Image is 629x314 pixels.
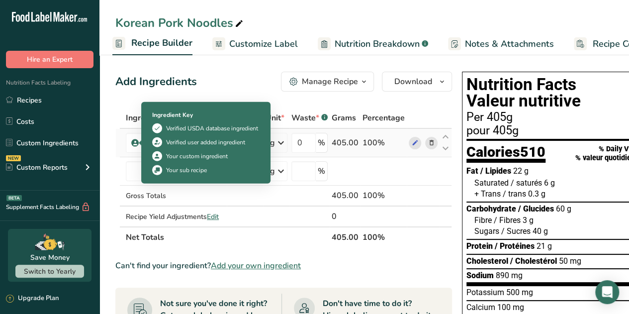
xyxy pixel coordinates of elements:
[528,189,545,199] span: 0.3 g
[212,33,298,55] a: Customize Label
[382,72,452,92] button: Download
[466,256,508,266] span: Cholesterol
[362,112,405,124] span: Percentage
[511,178,542,188] span: / saturés
[6,195,22,201] div: BETA
[494,215,521,225] span: / Fibres
[518,204,554,213] span: / Glucides
[115,74,197,90] div: Add Ingredients
[112,32,192,56] a: Recipe Builder
[152,110,260,119] div: Ingredient Key
[595,280,619,304] div: Open Intercom Messenger
[466,288,504,297] span: Potassium
[537,241,552,251] span: 21 g
[533,226,548,236] span: 40 g
[318,33,428,55] a: Nutrition Breakdown
[229,37,298,51] span: Customize Label
[166,166,207,175] div: Your sub recipe
[362,137,405,149] div: 100%
[362,190,405,202] div: 100%
[496,271,523,280] span: 890 mg
[332,190,359,202] div: 405.00
[115,260,452,272] div: Can't find your ingredient?
[6,294,59,304] div: Upgrade Plan
[448,33,554,55] a: Notes & Attachments
[559,256,581,266] span: 50 mg
[131,36,192,50] span: Recipe Builder
[360,226,407,247] th: 100%
[497,303,524,312] span: 100 mg
[466,166,478,176] span: Fat
[30,252,70,263] div: Save Money
[291,112,328,124] div: Waste
[523,215,534,225] span: 3 g
[335,37,420,51] span: Nutrition Breakdown
[126,191,225,201] div: Gross Totals
[126,161,225,181] input: Add Ingredient
[465,37,554,51] span: Notes & Attachments
[501,226,531,236] span: / Sucres
[474,226,499,236] span: Sugars
[520,143,545,160] span: 510
[152,165,162,175] img: Sub Recipe
[207,212,219,221] span: Edit
[6,162,68,173] div: Custom Reports
[544,178,555,188] span: 6 g
[166,124,258,133] div: Verified USDA database ingredient
[466,145,545,163] div: Calories
[332,210,359,222] div: 0
[166,152,228,161] div: Your custom ingredient
[466,204,516,213] span: Carbohydrate
[394,76,432,88] span: Download
[480,166,511,176] span: / Lipides
[556,204,571,213] span: 60 g
[126,112,168,124] span: Ingredient
[124,226,330,247] th: Net Totals
[15,265,84,278] button: Switch to Yearly
[302,76,358,88] div: Manage Recipe
[466,241,493,251] span: Protein
[281,72,374,92] button: Manage Recipe
[211,260,301,272] span: Add your own ingredient
[474,215,492,225] span: Fibre
[474,189,501,199] span: + Trans
[503,189,526,199] span: / trans
[474,178,509,188] span: Saturated
[466,271,494,280] span: Sodium
[115,14,245,32] div: Korean Pork Noodles
[332,112,356,124] span: Grams
[126,211,225,222] div: Recipe Yield Adjustments
[506,288,533,297] span: 500 mg
[466,303,495,312] span: Calcium
[270,165,275,177] div: g
[510,256,557,266] span: / Cholestérol
[513,166,529,176] span: 22 g
[332,137,359,149] div: 405.00
[24,267,76,276] span: Switch to Yearly
[6,51,93,68] button: Hire an Expert
[266,112,284,124] span: Unit
[166,138,245,147] div: Verified user added ingredient
[270,137,275,149] div: g
[330,226,360,247] th: 405.00
[495,241,535,251] span: / Protéines
[6,155,21,161] div: NEW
